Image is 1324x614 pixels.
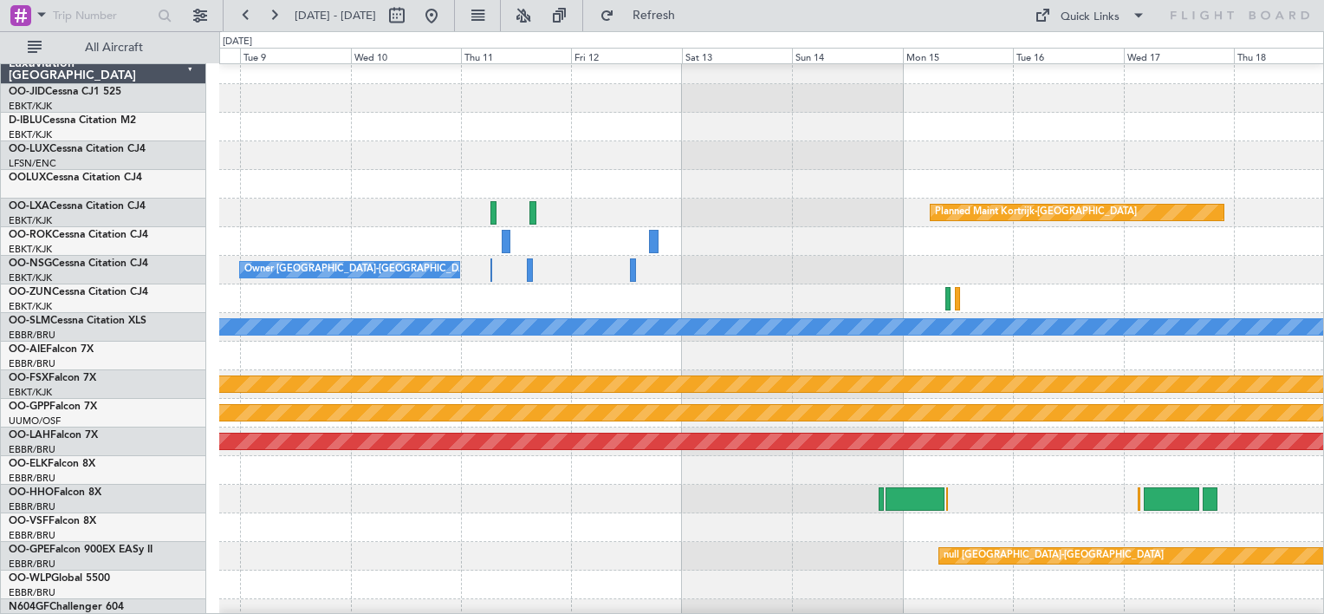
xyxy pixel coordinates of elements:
[9,602,49,612] span: N604GF
[9,500,55,513] a: EBBR/BRU
[592,2,696,29] button: Refresh
[9,386,52,399] a: EBKT/KJK
[9,173,46,183] span: OOLUX
[9,316,50,326] span: OO-SLM
[9,545,49,555] span: OO-GPE
[295,8,376,23] span: [DATE] - [DATE]
[9,586,55,599] a: EBBR/BRU
[9,430,98,441] a: OO-LAHFalcon 7X
[9,287,52,297] span: OO-ZUN
[9,144,49,154] span: OO-LUX
[571,48,681,63] div: Fri 12
[9,558,55,571] a: EBBR/BRU
[9,402,49,412] span: OO-GPP
[9,459,95,469] a: OO-ELKFalcon 8X
[9,415,61,428] a: UUMO/OSF
[9,287,148,297] a: OO-ZUNCessna Citation CJ4
[9,115,42,126] span: D-IBLU
[1013,48,1123,63] div: Tue 16
[1026,2,1154,29] button: Quick Links
[9,271,52,284] a: EBKT/KJK
[9,516,49,526] span: OO-VSF
[9,214,52,227] a: EBKT/KJK
[9,402,97,412] a: OO-GPPFalcon 7X
[944,543,1164,569] div: null [GEOGRAPHIC_DATA]-[GEOGRAPHIC_DATA]
[9,443,55,456] a: EBBR/BRU
[682,48,792,63] div: Sat 13
[9,144,146,154] a: OO-LUXCessna Citation CJ4
[9,602,124,612] a: N604GFChallenger 604
[9,344,46,355] span: OO-AIE
[461,48,571,63] div: Thu 11
[9,329,55,342] a: EBBR/BRU
[9,573,51,584] span: OO-WLP
[903,48,1013,63] div: Mon 15
[9,230,148,240] a: OO-ROKCessna Citation CJ4
[935,199,1137,225] div: Planned Maint Kortrijk-[GEOGRAPHIC_DATA]
[9,128,52,141] a: EBKT/KJK
[9,157,56,170] a: LFSN/ENC
[223,35,252,49] div: [DATE]
[9,87,121,97] a: OO-JIDCessna CJ1 525
[9,472,55,485] a: EBBR/BRU
[9,357,55,370] a: EBBR/BRU
[9,373,96,383] a: OO-FSXFalcon 7X
[9,430,50,441] span: OO-LAH
[351,48,461,63] div: Wed 10
[9,545,153,555] a: OO-GPEFalcon 900EX EASy II
[9,115,136,126] a: D-IBLUCessna Citation M2
[792,48,902,63] div: Sun 14
[9,230,52,240] span: OO-ROK
[9,258,52,269] span: OO-NSG
[45,42,183,54] span: All Aircraft
[53,3,153,29] input: Trip Number
[1124,48,1234,63] div: Wed 17
[9,100,52,113] a: EBKT/KJK
[9,258,148,269] a: OO-NSGCessna Citation CJ4
[9,316,146,326] a: OO-SLMCessna Citation XLS
[9,201,49,212] span: OO-LXA
[1061,9,1120,26] div: Quick Links
[9,516,96,526] a: OO-VSFFalcon 8X
[9,87,45,97] span: OO-JID
[618,10,691,22] span: Refresh
[9,459,48,469] span: OO-ELK
[19,34,188,62] button: All Aircraft
[9,487,54,498] span: OO-HHO
[9,243,52,256] a: EBKT/KJK
[9,201,146,212] a: OO-LXACessna Citation CJ4
[244,257,478,283] div: Owner [GEOGRAPHIC_DATA]-[GEOGRAPHIC_DATA]
[9,300,52,313] a: EBKT/KJK
[9,373,49,383] span: OO-FSX
[9,573,110,584] a: OO-WLPGlobal 5500
[9,173,142,183] a: OOLUXCessna Citation CJ4
[9,487,101,498] a: OO-HHOFalcon 8X
[240,48,350,63] div: Tue 9
[9,344,94,355] a: OO-AIEFalcon 7X
[9,529,55,542] a: EBBR/BRU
